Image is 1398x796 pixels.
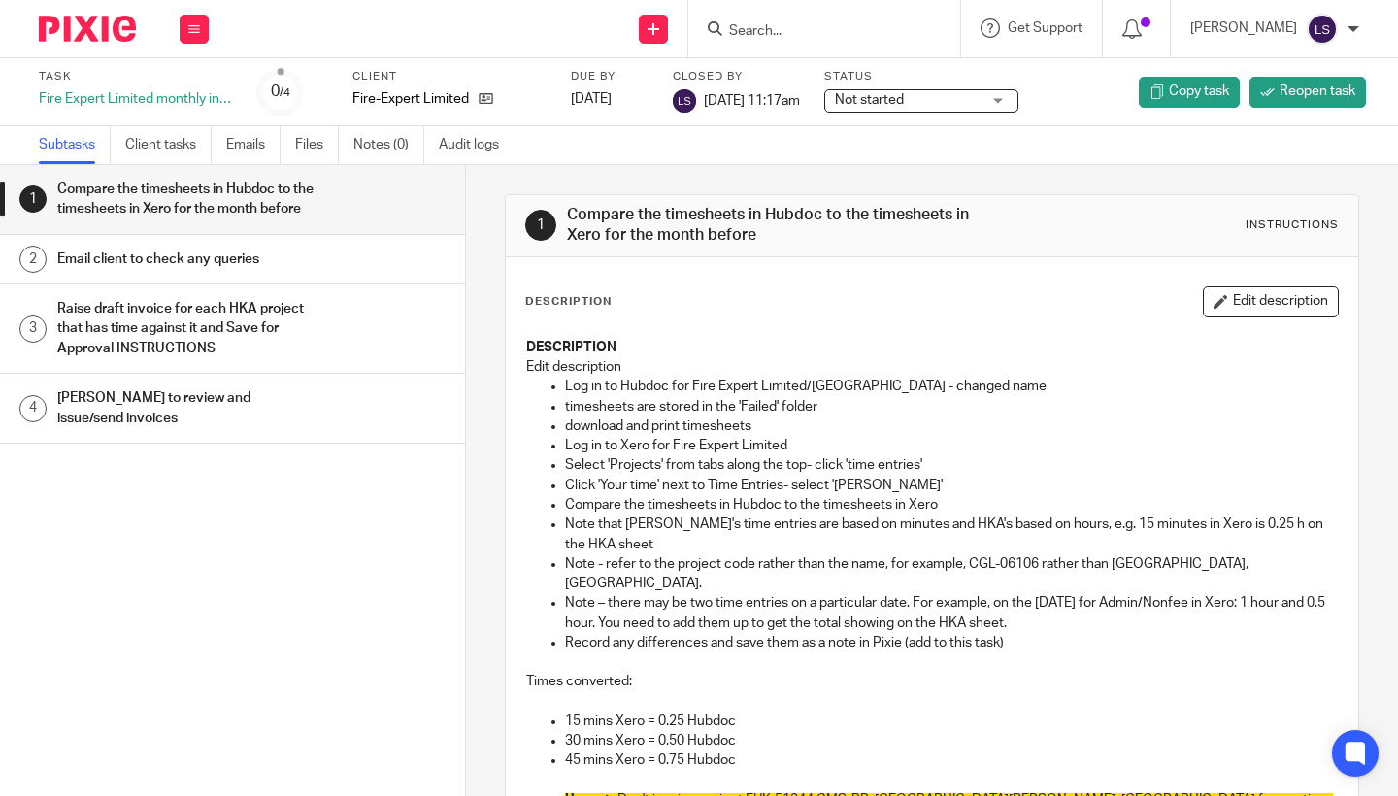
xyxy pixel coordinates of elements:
p: Note - refer to the project code rather than the name, for example, CGL-06106 rather than [GEOGRA... [565,554,1338,594]
p: Select 'Projects' from tabs along the top- click 'time entries' [565,455,1338,475]
div: [DATE] [571,89,649,109]
p: Times converted: [526,672,1338,691]
div: 0 [271,81,290,103]
p: Click 'Your time' next to Time Entries- select '[PERSON_NAME]' [565,476,1338,495]
a: Copy task [1139,77,1240,108]
label: Client [352,69,547,84]
label: Closed by [673,69,800,84]
a: Notes (0) [353,126,424,164]
a: Reopen task [1249,77,1366,108]
p: Record any differences and save them as a note in Pixie (add to this task) [565,633,1338,652]
div: Instructions [1246,217,1339,233]
img: svg%3E [1307,14,1338,45]
p: Description [525,294,612,310]
span: Copy task [1169,82,1229,101]
h1: Compare the timesheets in Hubdoc to the timesheets in Xero for the month before [567,205,974,247]
p: Note – there may be two time entries on a particular date. For example, on the [DATE] for Admin/N... [565,593,1338,633]
label: Status [824,69,1018,84]
button: Edit description [1203,286,1339,317]
a: Subtasks [39,126,111,164]
p: download and print timesheets [565,416,1338,436]
a: Audit logs [439,126,514,164]
h1: Raise draft invoice for each HKA project that has time against it and Save for Approval INSTRUCTIONS [57,294,316,363]
span: Reopen task [1280,82,1355,101]
img: Pixie [39,16,136,42]
a: Emails [226,126,281,164]
p: Note that [PERSON_NAME]'s time entries are based on minutes and HKA's based on hours, e.g. 15 min... [565,514,1338,554]
p: timesheets are stored in the 'Failed' folder [565,397,1338,416]
div: Fire Expert Limited monthly invoicing [39,89,233,109]
p: 45 mins Xero = 0.75 Hubdoc [565,750,1338,770]
p: 15 mins Xero = 0.25 Hubdoc [565,712,1338,731]
p: [PERSON_NAME] [1190,18,1297,38]
div: 4 [19,395,47,422]
span: Get Support [1008,21,1082,35]
div: 2 [19,246,47,273]
span: [DATE] 11:17am [704,93,800,107]
h1: Email client to check any queries [57,245,316,274]
span: Not started [835,93,904,107]
strong: DESCRIPTION [526,341,616,354]
a: Files [295,126,339,164]
div: 1 [19,185,47,213]
div: 1 [525,210,556,241]
a: Client tasks [125,126,212,164]
label: Task [39,69,233,84]
label: Due by [571,69,649,84]
p: Fire-Expert Limited [352,89,469,109]
p: Log in to Xero for Fire Expert Limited [565,436,1338,455]
small: /4 [280,87,290,98]
img: svg%3E [673,89,696,113]
h1: Compare the timesheets in Hubdoc to the timesheets in Xero for the month before [57,175,316,224]
h1: [PERSON_NAME] to review and issue/send invoices [57,383,316,433]
p: Edit description [526,357,1338,377]
input: Search [727,23,902,41]
p: 30 mins Xero = 0.50 Hubdoc [565,731,1338,750]
p: Compare the timesheets in Hubdoc to the timesheets in Xero [565,495,1338,514]
div: 3 [19,315,47,343]
p: Log in to Hubdoc for Fire Expert Limited/[GEOGRAPHIC_DATA] - changed name [565,377,1338,396]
